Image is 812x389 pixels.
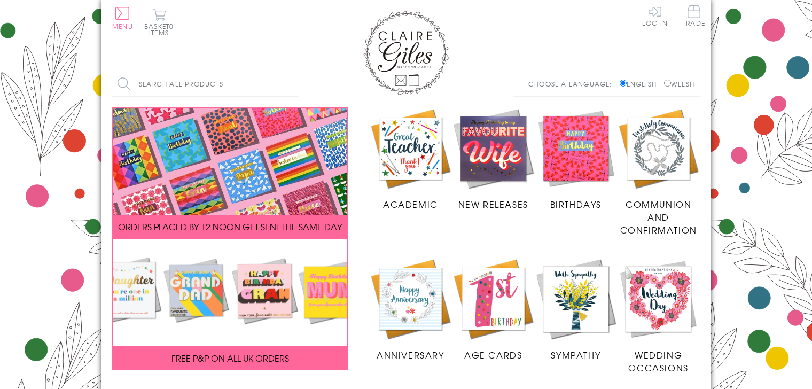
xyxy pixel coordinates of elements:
[112,21,133,31] span: Menu
[171,352,289,364] span: FREE P&P ON ALL UK ORDERS
[535,107,618,211] a: Birthdays
[664,80,671,87] input: Welsh
[620,80,627,87] input: English
[550,198,602,211] span: Birthdays
[458,198,528,211] span: New Releases
[617,258,700,374] a: Wedding Occasions
[112,72,299,96] input: Search all products
[620,198,697,236] span: Communion and Confirmation
[617,107,700,237] a: Communion and Confirmation
[377,348,444,361] span: Anniversary
[369,258,452,361] a: Anniversary
[683,5,705,28] a: Trade
[118,220,342,233] span: ORDERS PLACED BY 12 NOON GET SENT THE SAME DAY
[642,5,668,26] a: Log In
[620,79,662,89] label: English
[149,21,174,37] span: 0 items
[683,5,705,26] span: Trade
[452,107,535,211] a: New Releases
[112,7,133,29] button: Menu
[528,79,618,89] p: Choose a language:
[452,258,535,361] a: Age Cards
[664,79,694,89] label: Welsh
[383,198,438,211] span: Academic
[363,11,449,95] img: Claire Giles Greetings Cards
[369,107,452,211] a: Academic
[628,348,688,374] span: Wedding Occasions
[535,258,618,361] a: Sympathy
[144,9,174,36] button: Basket0 items
[464,348,522,361] span: Age Cards
[288,72,299,96] input: Search
[551,348,600,361] span: Sympathy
